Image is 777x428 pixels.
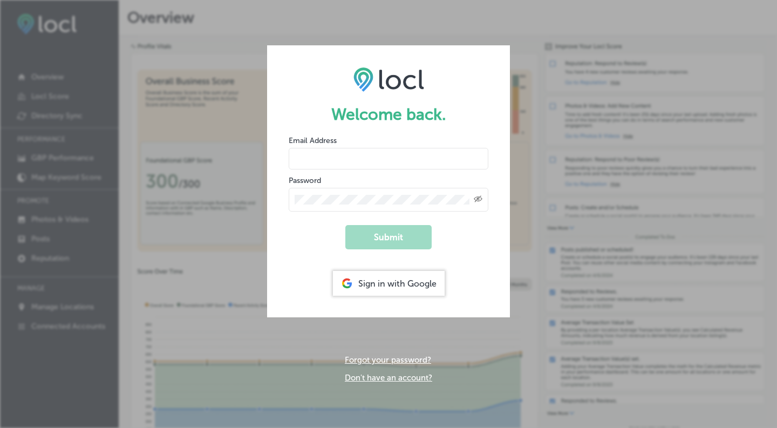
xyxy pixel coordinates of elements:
label: Password [289,176,321,185]
a: Forgot your password? [345,355,431,365]
img: LOCL logo [353,67,424,92]
h1: Welcome back. [289,105,488,124]
span: Toggle password visibility [474,195,482,205]
button: Submit [345,225,432,249]
div: Sign in with Google [333,271,445,296]
label: Email Address [289,136,337,145]
a: Don't have an account? [345,373,432,383]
